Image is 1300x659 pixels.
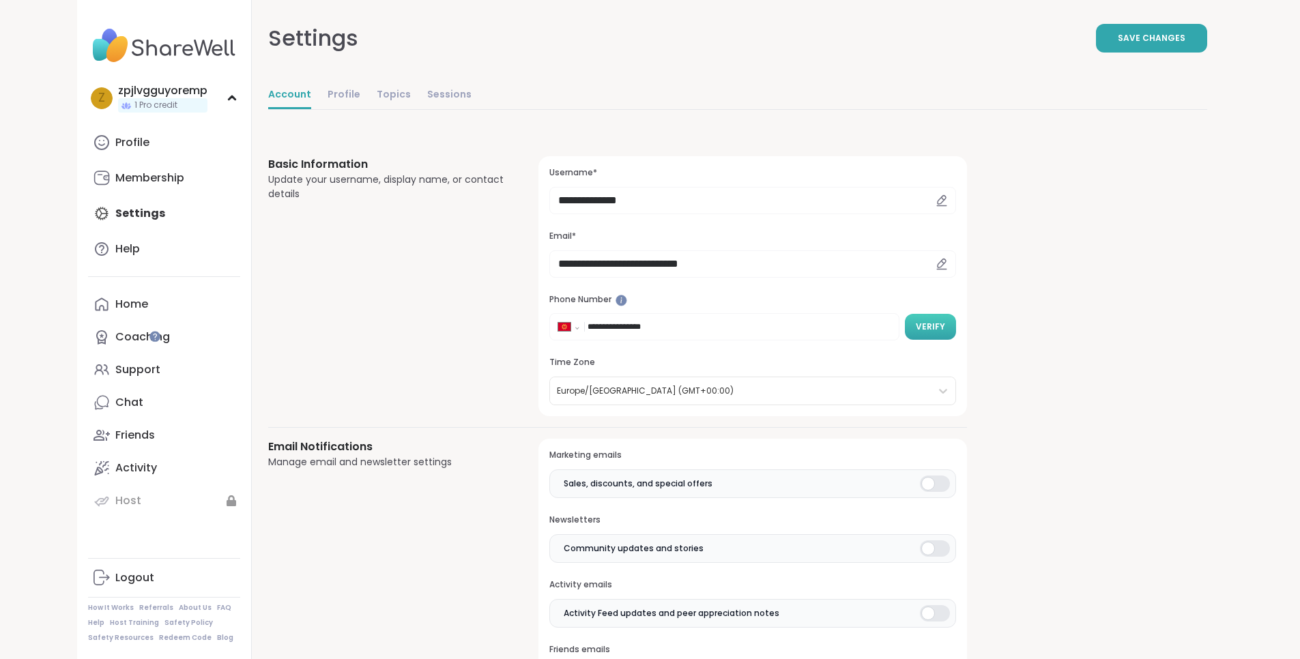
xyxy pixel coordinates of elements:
[549,231,955,242] h3: Email*
[115,329,170,345] div: Coaching
[916,321,945,333] span: Verify
[549,167,955,179] h3: Username*
[88,386,240,419] a: Chat
[110,618,159,628] a: Host Training
[88,419,240,452] a: Friends
[115,493,141,508] div: Host
[115,428,155,443] div: Friends
[88,233,240,265] a: Help
[268,173,506,201] div: Update your username, display name, or contact details
[549,514,955,526] h3: Newsletters
[1118,32,1185,44] span: Save Changes
[268,22,358,55] div: Settings
[149,331,160,342] iframe: Spotlight
[179,603,212,613] a: About Us
[98,89,105,107] span: z
[88,321,240,353] a: Coaching
[268,455,506,469] div: Manage email and newsletter settings
[564,607,779,619] span: Activity Feed updates and peer appreciation notes
[88,22,240,70] img: ShareWell Nav Logo
[115,460,157,475] div: Activity
[564,478,712,490] span: Sales, discounts, and special offers
[115,135,149,150] div: Profile
[268,439,506,455] h3: Email Notifications
[549,294,955,306] h3: Phone Number
[549,357,955,368] h3: Time Zone
[88,126,240,159] a: Profile
[115,395,143,410] div: Chat
[88,633,154,643] a: Safety Resources
[217,603,231,613] a: FAQ
[549,450,955,461] h3: Marketing emails
[616,295,627,306] iframe: Spotlight
[115,570,154,585] div: Logout
[134,100,177,111] span: 1 Pro credit
[115,241,140,257] div: Help
[115,297,148,312] div: Home
[88,353,240,386] a: Support
[159,633,212,643] a: Redeem Code
[88,618,104,628] a: Help
[88,452,240,484] a: Activity
[328,82,360,109] a: Profile
[268,82,311,109] a: Account
[115,362,160,377] div: Support
[88,603,134,613] a: How It Works
[88,162,240,194] a: Membership
[268,156,506,173] h3: Basic Information
[164,618,213,628] a: Safety Policy
[88,561,240,594] a: Logout
[118,83,207,98] div: zpjlvgguyoremp
[377,82,411,109] a: Topics
[217,633,233,643] a: Blog
[427,82,472,109] a: Sessions
[115,171,184,186] div: Membership
[549,579,955,591] h3: Activity emails
[564,542,704,555] span: Community updates and stories
[88,484,240,517] a: Host
[905,314,956,340] button: Verify
[1096,24,1207,53] button: Save Changes
[549,644,955,656] h3: Friends emails
[139,603,173,613] a: Referrals
[88,288,240,321] a: Home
